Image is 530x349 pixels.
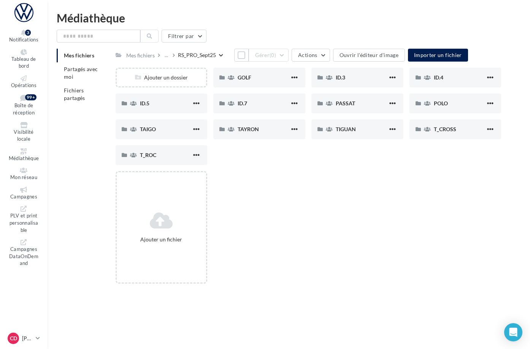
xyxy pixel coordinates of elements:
span: Partagés avec moi [64,66,98,80]
div: Ajouter un fichier [120,236,203,243]
span: Boîte de réception [13,103,35,116]
div: Open Intercom Messenger [504,323,522,341]
a: Tableau de bord [6,48,41,71]
p: [PERSON_NAME] [22,335,33,342]
span: Importer un fichier [414,52,462,58]
button: Actions [292,49,330,62]
span: Campagnes DataOnDemand [9,246,38,266]
span: TAYRON [238,126,259,132]
span: Mes fichiers [64,52,94,59]
button: Gérer(0) [249,49,289,62]
a: Campagnes DataOnDemand [6,238,41,268]
span: PASSAT [336,100,355,106]
span: POLO [434,100,448,106]
span: Fichiers partagés [64,87,85,101]
span: Visibilité locale [14,129,33,142]
span: Notifications [9,36,38,43]
span: ID.3 [336,74,345,81]
a: Boîte de réception 99+ [6,93,41,117]
a: Médiathèque [6,147,41,163]
a: Mon réseau [6,166,41,182]
a: Campagnes [6,185,41,201]
div: 99+ [25,94,36,100]
div: Mes fichiers [126,52,155,59]
button: Notifications 3 [6,28,41,44]
span: Mon réseau [10,174,37,180]
span: Campagnes [10,194,37,200]
span: Tableau de bord [11,56,36,69]
span: ID.4 [434,74,443,81]
span: ID.7 [238,100,247,106]
span: ID.5 [140,100,149,106]
button: Importer un fichier [408,49,468,62]
span: Médiathèque [9,155,39,161]
span: (0) [270,52,276,58]
span: T_ROC [140,152,156,158]
button: Ouvrir l'éditeur d'image [333,49,405,62]
div: ... [163,50,170,60]
span: GOLF [238,74,251,81]
div: 3 [25,30,31,36]
span: Actions [298,52,317,58]
span: PLV et print personnalisable [10,213,38,233]
span: TIGUAN [336,126,356,132]
button: Filtrer par [162,30,206,43]
div: Ajouter un dossier [117,74,206,81]
span: T_CROSS [434,126,456,132]
div: Médiathèque [57,12,521,24]
span: Opérations [11,82,36,88]
span: CD [10,335,17,342]
div: RS_PRO_Sept25 [178,51,216,59]
span: TAIGO [140,126,156,132]
a: CD [PERSON_NAME] [6,331,41,346]
a: PLV et print personnalisable [6,204,41,235]
a: Opérations [6,74,41,90]
a: Visibilité locale [6,121,41,144]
